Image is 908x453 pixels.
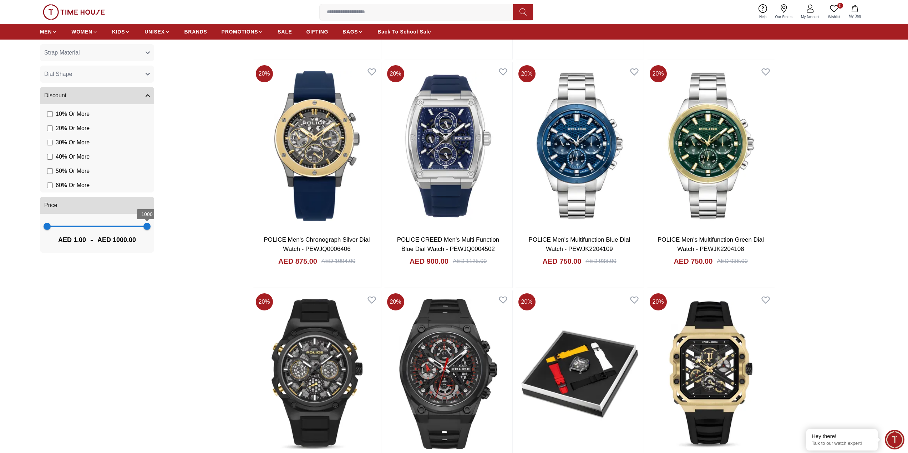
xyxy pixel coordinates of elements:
[47,111,53,117] input: 10% Or More
[222,25,264,38] a: PROMOTIONS
[658,236,764,252] a: POLICE Men's Multifunction Green Dial Watch - PEWJK2204108
[772,14,795,20] span: Our Stores
[144,25,170,38] a: UNISEX
[717,257,747,266] div: AED 938.00
[278,28,292,35] span: SALE
[40,28,52,35] span: MEN
[343,28,358,35] span: BAGS
[86,234,97,246] span: -
[40,197,154,214] button: Price
[453,257,487,266] div: AED 1125.00
[397,236,499,252] a: POLICE CREED Men's Multi Function Blue Dial Watch - PEWJQ0004502
[518,293,536,310] span: 20 %
[44,91,66,100] span: Discount
[112,25,130,38] a: KIDS
[321,257,355,266] div: AED 1094.00
[755,3,771,21] a: Help
[256,65,273,82] span: 20 %
[377,25,431,38] a: Back To School Sale
[387,65,404,82] span: 20 %
[885,430,904,449] div: Chat Widget
[306,25,328,38] a: GIFTING
[253,62,381,230] img: POLICE Men's Chronograph Silver Dial Watch - PEWJQ0006406
[222,28,258,35] span: PROMOTIONS
[56,181,90,190] span: 60 % Or More
[529,236,630,252] a: POLICE Men's Multifunction Blue Dial Watch - PEWJK2204109
[650,293,667,310] span: 20 %
[47,125,53,131] input: 20% Or More
[40,87,154,104] button: Discount
[56,167,90,175] span: 50 % Or More
[56,138,90,147] span: 30 % Or More
[343,25,363,38] a: BAGS
[542,256,581,266] h4: AED 750.00
[650,65,667,82] span: 20 %
[43,4,105,20] img: ...
[771,3,797,21] a: Our Stores
[846,14,864,19] span: My Bag
[410,256,448,266] h4: AED 900.00
[837,3,843,9] span: 0
[674,256,712,266] h4: AED 750.00
[184,25,207,38] a: BRANDS
[824,3,844,21] a: 0Wishlist
[97,235,136,245] span: AED 1000.00
[278,25,292,38] a: SALE
[518,65,536,82] span: 20 %
[278,256,317,266] h4: AED 875.00
[56,124,90,133] span: 20 % Or More
[825,14,843,20] span: Wishlist
[56,153,90,161] span: 40 % Or More
[184,28,207,35] span: BRANDS
[812,433,872,440] div: Hey there!
[812,441,872,447] p: Talk to our watch expert!
[71,28,92,35] span: WOMEN
[112,28,125,35] span: KIDS
[384,62,512,230] img: POLICE CREED Men's Multi Function Blue Dial Watch - PEWJQ0004502
[256,293,273,310] span: 20 %
[56,110,90,118] span: 10 % Or More
[306,28,328,35] span: GIFTING
[44,201,57,210] span: Price
[844,4,865,20] button: My Bag
[377,28,431,35] span: Back To School Sale
[798,14,822,20] span: My Account
[71,25,98,38] a: WOMEN
[516,62,644,230] img: POLICE Men's Multifunction Blue Dial Watch - PEWJK2204109
[47,168,53,174] input: 50% Or More
[47,154,53,160] input: 40% Or More
[756,14,770,20] span: Help
[47,182,53,188] input: 60% Or More
[40,66,154,83] button: Dial Shape
[264,236,370,252] a: POLICE Men's Chronograph Silver Dial Watch - PEWJQ0006406
[44,48,80,57] span: Strap Material
[40,25,57,38] a: MEN
[144,28,164,35] span: UNISEX
[58,235,86,245] span: AED 1.00
[141,211,153,217] span: 1000
[387,293,404,310] span: 20 %
[40,44,154,61] button: Strap Material
[44,70,72,78] span: Dial Shape
[585,257,616,266] div: AED 938.00
[47,140,53,145] input: 30% Or More
[647,62,775,230] img: POLICE Men's Multifunction Green Dial Watch - PEWJK2204108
